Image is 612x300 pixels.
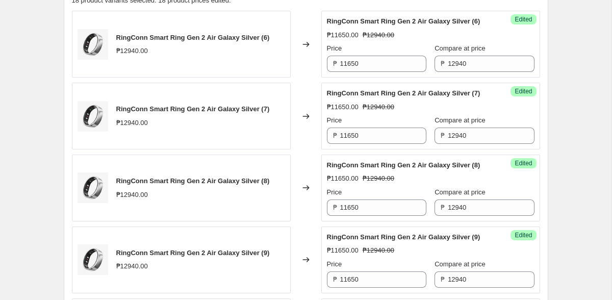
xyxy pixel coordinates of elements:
span: Price [327,188,342,196]
span: RingConn Smart Ring Gen 2 Air Galaxy Silver (7) [327,89,480,97]
img: ZNTPH_RingConn_Gen_2_Air_Galaxy_Silver_size_10_80x.webp [78,29,108,60]
span: ₱ [333,132,337,139]
div: ₱12940.00 [116,261,148,271]
span: Compare at price [435,44,486,52]
strike: ₱12940.00 [363,173,394,184]
span: ₱ [441,60,445,67]
span: ₱ [333,204,337,211]
span: Price [327,260,342,268]
div: ₱11650.00 [327,173,359,184]
span: Compare at price [435,116,486,124]
span: RingConn Smart Ring Gen 2 Air Galaxy Silver (9) [116,249,270,257]
span: RingConn Smart Ring Gen 2 Air Galaxy Silver (6) [327,17,480,25]
span: RingConn Smart Ring Gen 2 Air Galaxy Silver (7) [116,105,270,113]
div: ₱11650.00 [327,102,359,112]
img: ZNTPH_RingConn_Gen_2_Air_Galaxy_Silver_size_10_80x.webp [78,101,108,132]
span: RingConn Smart Ring Gen 2 Air Galaxy Silver (8) [327,161,480,169]
span: Edited [515,87,532,95]
div: ₱12940.00 [116,46,148,56]
span: ₱ [441,204,445,211]
div: ₱12940.00 [116,190,148,200]
span: Compare at price [435,188,486,196]
span: RingConn Smart Ring Gen 2 Air Galaxy Silver (8) [116,177,270,185]
span: Edited [515,159,532,167]
div: ₱11650.00 [327,30,359,40]
span: Edited [515,231,532,239]
span: Edited [515,15,532,23]
div: ₱12940.00 [116,118,148,128]
strike: ₱12940.00 [363,102,394,112]
span: ₱ [333,60,337,67]
strike: ₱12940.00 [363,30,394,40]
span: ₱ [441,132,445,139]
div: ₱11650.00 [327,245,359,256]
img: ZNTPH_RingConn_Gen_2_Air_Galaxy_Silver_size_10_80x.webp [78,172,108,203]
span: RingConn Smart Ring Gen 2 Air Galaxy Silver (9) [327,233,480,241]
strike: ₱12940.00 [363,245,394,256]
img: ZNTPH_RingConn_Gen_2_Air_Galaxy_Silver_size_10_80x.webp [78,244,108,275]
span: Price [327,116,342,124]
span: Price [327,44,342,52]
span: ₱ [441,276,445,283]
span: Compare at price [435,260,486,268]
span: ₱ [333,276,337,283]
span: RingConn Smart Ring Gen 2 Air Galaxy Silver (6) [116,34,270,41]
